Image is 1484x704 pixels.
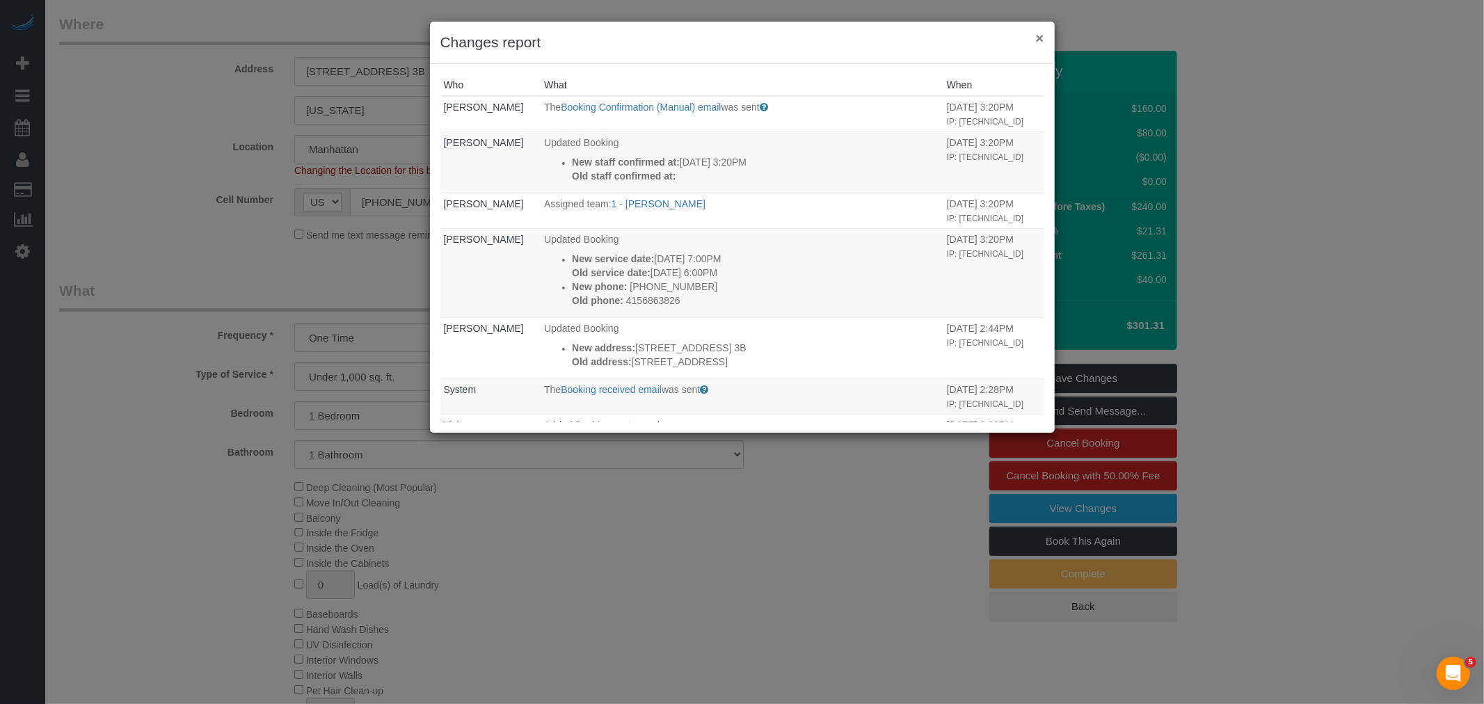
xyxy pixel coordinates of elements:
[572,342,635,353] strong: New address:
[943,378,1044,414] td: When
[541,414,943,475] td: What
[1465,657,1476,668] span: 5
[572,253,654,264] strong: New service date:
[572,356,632,367] strong: Old address:
[544,234,619,245] span: Updated Booking
[572,281,627,292] strong: New phone:
[943,228,1044,317] td: When
[947,117,1023,127] small: IP: [TECHNICAL_ID]
[626,295,680,306] hm-ph: 4156863826
[544,102,561,113] span: The
[440,74,541,96] th: Who
[630,281,717,292] hm-ph: [PHONE_NUMBER]
[440,193,541,228] td: Who
[943,317,1044,378] td: When
[572,267,651,278] strong: Old service date:
[541,317,943,378] td: What
[444,137,524,148] a: [PERSON_NAME]
[947,338,1023,348] small: IP: [TECHNICAL_ID]
[440,414,541,475] td: Who
[947,152,1023,162] small: IP: [TECHNICAL_ID]
[943,193,1044,228] td: When
[572,252,940,266] p: [DATE] 7:00PM
[440,131,541,193] td: Who
[572,266,940,280] p: [DATE] 6:00PM
[572,341,940,355] p: [STREET_ADDRESS] 3B
[444,234,524,245] a: [PERSON_NAME]
[440,378,541,414] td: Who
[541,228,943,317] td: What
[721,102,760,113] span: was sent
[444,384,477,395] a: System
[544,137,619,148] span: Updated Booking
[572,170,676,182] strong: Old staff confirmed at:
[440,32,1044,53] h3: Changes report
[444,198,524,209] a: [PERSON_NAME]
[544,198,612,209] span: Assigned team:
[943,414,1044,475] td: When
[541,74,943,96] th: What
[1035,31,1044,45] button: ×
[440,317,541,378] td: Who
[541,193,943,228] td: What
[943,131,1044,193] td: When
[662,384,700,395] span: was sent
[541,131,943,193] td: What
[440,96,541,131] td: Who
[572,157,680,168] strong: New staff confirmed at:
[572,295,623,306] strong: Old phone:
[943,96,1044,131] td: When
[561,384,662,395] a: Booking received email
[541,378,943,414] td: What
[544,419,670,431] span: Added Booking custom value
[947,214,1023,223] small: IP: [TECHNICAL_ID]
[440,228,541,317] td: Who
[572,355,940,369] p: [STREET_ADDRESS]
[444,102,524,113] a: [PERSON_NAME]
[444,419,471,431] a: Visitor
[430,22,1055,433] sui-modal: Changes report
[947,399,1023,409] small: IP: [TECHNICAL_ID]
[612,198,705,209] a: 1 - [PERSON_NAME]
[561,102,721,113] a: Booking Confirmation (Manual) email
[572,155,940,169] p: [DATE] 3:20PM
[541,96,943,131] td: What
[544,384,561,395] span: The
[943,74,1044,96] th: When
[947,249,1023,259] small: IP: [TECHNICAL_ID]
[444,323,524,334] a: [PERSON_NAME]
[544,323,619,334] span: Updated Booking
[1437,657,1470,690] iframe: Intercom live chat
